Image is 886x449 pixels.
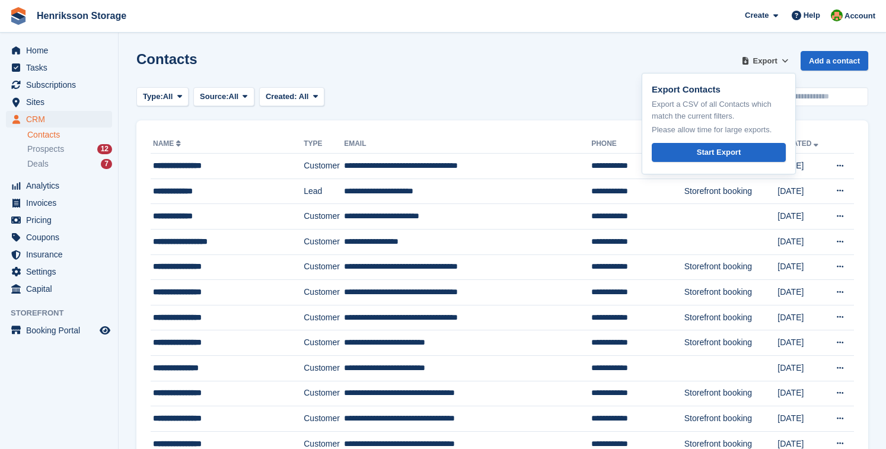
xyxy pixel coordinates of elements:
[143,91,163,103] span: Type:
[304,355,344,381] td: Customer
[6,177,112,194] a: menu
[6,263,112,280] a: menu
[304,305,344,330] td: Customer
[684,179,778,204] td: Storefront booking
[9,7,27,25] img: stora-icon-8386f47178a22dfd0bd8f6a31ec36ba5ce8667c1dd55bd0f319d3a0aa187defe.svg
[684,280,778,305] td: Storefront booking
[11,307,118,319] span: Storefront
[6,42,112,59] a: menu
[6,195,112,211] a: menu
[777,229,826,254] td: [DATE]
[97,144,112,154] div: 12
[684,381,778,406] td: Storefront booking
[304,406,344,432] td: Customer
[684,406,778,432] td: Storefront booking
[6,322,112,339] a: menu
[193,87,254,107] button: Source: All
[804,9,820,21] span: Help
[304,381,344,406] td: Customer
[26,246,97,263] span: Insurance
[26,263,97,280] span: Settings
[684,305,778,330] td: Storefront booking
[6,77,112,93] a: menu
[745,9,769,21] span: Create
[304,179,344,204] td: Lead
[26,322,97,339] span: Booking Portal
[777,330,826,356] td: [DATE]
[777,406,826,432] td: [DATE]
[591,135,684,154] th: Phone
[652,83,786,97] p: Export Contacts
[163,91,173,103] span: All
[777,204,826,230] td: [DATE]
[229,91,239,103] span: All
[26,94,97,110] span: Sites
[777,154,826,179] td: [DATE]
[26,281,97,297] span: Capital
[26,212,97,228] span: Pricing
[153,139,183,148] a: Name
[6,246,112,263] a: menu
[136,51,197,67] h1: Contacts
[6,94,112,110] a: menu
[26,177,97,194] span: Analytics
[98,323,112,337] a: Preview store
[304,229,344,254] td: Customer
[739,51,791,71] button: Export
[6,111,112,128] a: menu
[831,9,843,21] img: Mikael Holmström
[26,195,97,211] span: Invoices
[344,135,591,154] th: Email
[652,143,786,163] a: Start Export
[6,281,112,297] a: menu
[6,212,112,228] a: menu
[27,144,64,155] span: Prospects
[101,159,112,169] div: 7
[6,229,112,246] a: menu
[27,158,112,170] a: Deals 7
[777,254,826,280] td: [DATE]
[304,204,344,230] td: Customer
[684,254,778,280] td: Storefront booking
[6,59,112,76] a: menu
[777,139,821,148] a: Created
[652,98,786,122] p: Export a CSV of all Contacts which match the current filters.
[697,147,741,158] div: Start Export
[801,51,868,71] a: Add a contact
[26,42,97,59] span: Home
[304,254,344,280] td: Customer
[304,280,344,305] td: Customer
[652,124,786,136] p: Please allow time for large exports.
[777,381,826,406] td: [DATE]
[26,229,97,246] span: Coupons
[844,10,875,22] span: Account
[26,77,97,93] span: Subscriptions
[777,305,826,330] td: [DATE]
[753,55,777,67] span: Export
[777,280,826,305] td: [DATE]
[304,154,344,179] td: Customer
[136,87,189,107] button: Type: All
[304,330,344,356] td: Customer
[32,6,131,26] a: Henriksson Storage
[266,92,297,101] span: Created:
[684,330,778,356] td: Storefront booking
[304,135,344,154] th: Type
[299,92,309,101] span: All
[27,143,112,155] a: Prospects 12
[26,59,97,76] span: Tasks
[27,158,49,170] span: Deals
[777,355,826,381] td: [DATE]
[259,87,324,107] button: Created: All
[200,91,228,103] span: Source:
[27,129,112,141] a: Contacts
[777,179,826,204] td: [DATE]
[26,111,97,128] span: CRM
